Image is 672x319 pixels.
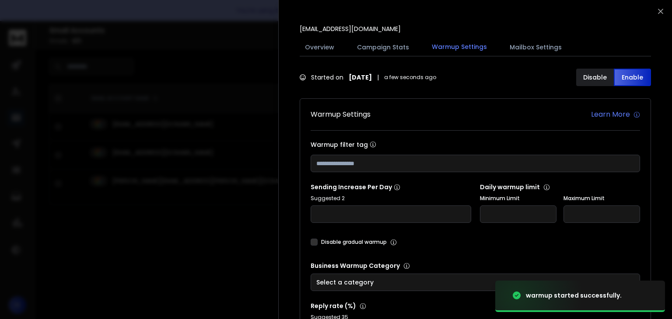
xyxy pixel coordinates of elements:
button: Campaign Stats [352,38,414,57]
p: Business Warmup Category [311,261,640,270]
button: DisableEnable [576,69,651,86]
span: a few seconds ago [384,74,436,81]
p: Daily warmup limit [480,183,640,191]
button: Enable [614,69,651,86]
button: Overview [300,38,339,57]
label: Warmup filter tag [311,141,640,148]
label: Minimum Limit [480,195,556,202]
h1: Warmup Settings [311,109,371,120]
p: Suggested 2 [311,195,471,202]
p: Select a category [316,278,377,287]
p: Sending Increase Per Day [311,183,471,191]
button: Disable [576,69,614,86]
strong: [DATE] [349,73,372,82]
span: | [377,73,379,82]
button: Mailbox Settings [504,38,567,57]
label: Disable gradual warmup [321,239,387,246]
button: Warmup Settings [427,37,492,57]
p: Reply rate (%) [311,302,640,310]
p: [EMAIL_ADDRESS][DOMAIN_NAME] [300,24,401,33]
label: Maximum Limit [563,195,640,202]
a: Learn More [591,109,640,120]
div: warmup started successfully. [526,291,622,300]
div: Started on [300,73,436,82]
